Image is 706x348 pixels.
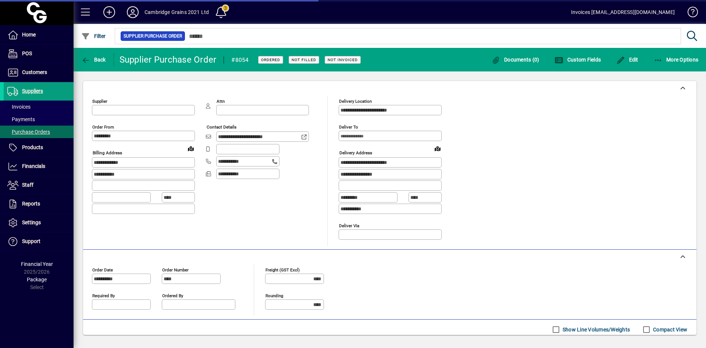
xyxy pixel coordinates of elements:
[4,195,74,213] a: Reports
[92,99,107,104] mat-label: Supplier
[145,6,209,18] div: Cambridge Grains 2021 Ltd
[22,50,32,56] span: POS
[616,57,638,63] span: Edit
[492,57,539,63] span: Documents (0)
[292,57,316,62] span: Not Filled
[7,116,35,122] span: Payments
[4,232,74,251] a: Support
[4,101,74,113] a: Invoices
[22,182,33,188] span: Staff
[81,57,106,63] span: Back
[4,26,74,44] a: Home
[339,124,358,130] mat-label: Deliver To
[217,99,225,104] mat-label: Attn
[555,57,601,63] span: Custom Fields
[97,6,121,19] button: Add
[79,29,108,43] button: Filter
[22,32,36,38] span: Home
[124,32,182,40] span: Supplier Purchase Order
[4,157,74,176] a: Financials
[7,104,31,110] span: Invoices
[4,126,74,138] a: Purchase Orders
[339,99,372,104] mat-label: Delivery Location
[22,219,41,225] span: Settings
[682,1,697,25] a: Knowledge Base
[22,88,43,94] span: Suppliers
[652,53,700,66] button: More Options
[185,143,197,154] a: View on map
[4,45,74,63] a: POS
[27,277,47,282] span: Package
[22,238,40,244] span: Support
[561,326,630,333] label: Show Line Volumes/Weights
[265,267,300,272] mat-label: Freight (GST excl)
[328,57,358,62] span: Not Invoiced
[92,293,115,298] mat-label: Required by
[22,144,43,150] span: Products
[432,143,443,154] a: View on map
[490,53,541,66] button: Documents (0)
[79,53,108,66] button: Back
[261,57,280,62] span: Ordered
[4,214,74,232] a: Settings
[92,267,113,272] mat-label: Order date
[265,293,283,298] mat-label: Rounding
[162,267,189,272] mat-label: Order number
[231,54,249,66] div: #8054
[339,223,359,228] mat-label: Deliver via
[4,63,74,82] a: Customers
[92,124,114,130] mat-label: Order from
[21,261,53,267] span: Financial Year
[4,113,74,126] a: Payments
[7,129,50,135] span: Purchase Orders
[81,33,106,39] span: Filter
[652,326,687,333] label: Compact View
[121,6,145,19] button: Profile
[22,69,47,75] span: Customers
[162,293,183,298] mat-label: Ordered by
[571,6,675,18] div: Invoices [EMAIL_ADDRESS][DOMAIN_NAME]
[74,53,114,66] app-page-header-button: Back
[22,201,40,207] span: Reports
[4,176,74,194] a: Staff
[22,163,45,169] span: Financials
[4,138,74,157] a: Products
[654,57,699,63] span: More Options
[120,54,217,66] div: Supplier Purchase Order
[553,53,603,66] button: Custom Fields
[614,53,640,66] button: Edit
